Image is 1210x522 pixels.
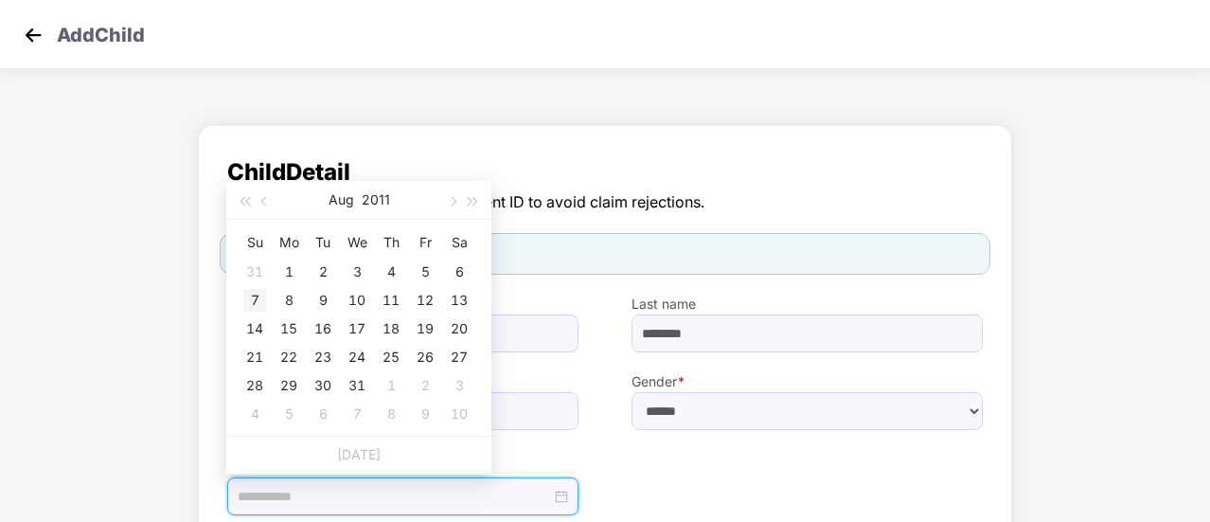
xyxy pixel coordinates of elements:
[227,190,983,214] span: The detail should be as per government ID to avoid claim rejections.
[374,400,408,428] td: 2011-09-08
[243,374,266,397] div: 28
[57,21,145,44] p: Add Child
[346,289,368,312] div: 10
[277,346,300,369] div: 22
[243,346,266,369] div: 21
[277,289,300,312] div: 8
[374,343,408,371] td: 2011-08-25
[238,400,272,428] td: 2011-09-04
[277,374,300,397] div: 29
[306,315,340,343] td: 2011-08-16
[227,154,983,190] span: Child Detail
[238,227,272,258] th: Su
[306,343,340,371] td: 2011-08-23
[374,371,408,400] td: 2011-09-01
[408,343,442,371] td: 2011-08-26
[448,346,471,369] div: 27
[414,261,436,283] div: 5
[272,315,306,343] td: 2011-08-15
[272,258,306,286] td: 2011-08-01
[277,403,300,425] div: 5
[238,286,272,315] td: 2011-08-07
[448,374,471,397] div: 3
[311,403,334,425] div: 6
[311,289,334,312] div: 9
[272,371,306,400] td: 2011-08-29
[311,374,334,397] div: 30
[374,258,408,286] td: 2011-08-04
[380,403,402,425] div: 8
[414,346,436,369] div: 26
[380,317,402,340] div: 18
[408,258,442,286] td: 2011-08-05
[414,317,436,340] div: 19
[277,317,300,340] div: 15
[340,343,374,371] td: 2011-08-24
[277,261,300,283] div: 1
[340,315,374,343] td: 2011-08-17
[380,374,402,397] div: 1
[272,343,306,371] td: 2011-08-22
[448,261,471,283] div: 6
[408,227,442,258] th: Fr
[346,317,368,340] div: 17
[19,21,47,49] img: svg+xml;base64,PHN2ZyB4bWxucz0iaHR0cDovL3d3dy53My5vcmcvMjAwMC9zdmciIHdpZHRoPSIzMCIgaGVpZ2h0PSIzMC...
[243,261,266,283] div: 31
[380,261,402,283] div: 4
[306,400,340,428] td: 2011-09-06
[346,403,368,425] div: 7
[442,227,476,258] th: Sa
[414,374,436,397] div: 2
[243,403,266,425] div: 4
[238,258,272,286] td: 2011-07-31
[340,258,374,286] td: 2011-08-03
[442,258,476,286] td: 2011-08-06
[346,346,368,369] div: 24
[329,181,354,219] button: Aug
[346,374,368,397] div: 31
[346,261,368,283] div: 3
[374,227,408,258] th: Th
[272,286,306,315] td: 2011-08-08
[448,403,471,425] div: 10
[306,258,340,286] td: 2011-08-02
[243,289,266,312] div: 7
[442,343,476,371] td: 2011-08-27
[380,346,402,369] div: 25
[448,317,471,340] div: 20
[380,289,402,312] div: 11
[340,227,374,258] th: We
[442,315,476,343] td: 2011-08-20
[408,400,442,428] td: 2011-09-09
[362,181,390,219] button: 2011
[340,286,374,315] td: 2011-08-10
[238,315,272,343] td: 2011-08-14
[408,286,442,315] td: 2011-08-12
[238,343,272,371] td: 2011-08-21
[337,446,381,462] a: [DATE]
[442,286,476,315] td: 2011-08-13
[374,315,408,343] td: 2011-08-18
[340,371,374,400] td: 2011-08-31
[306,371,340,400] td: 2011-08-30
[306,227,340,258] th: Tu
[238,371,272,400] td: 2011-08-28
[442,371,476,400] td: 2011-09-03
[311,261,334,283] div: 2
[311,346,334,369] div: 23
[243,317,266,340] div: 14
[632,294,983,315] label: Last name
[374,286,408,315] td: 2011-08-11
[632,371,983,392] label: Gender
[448,289,471,312] div: 13
[442,400,476,428] td: 2011-09-10
[272,400,306,428] td: 2011-09-05
[306,286,340,315] td: 2011-08-09
[311,317,334,340] div: 16
[272,227,306,258] th: Mo
[414,403,436,425] div: 9
[340,400,374,428] td: 2011-09-07
[408,371,442,400] td: 2011-09-02
[414,289,436,312] div: 12
[408,315,442,343] td: 2011-08-19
